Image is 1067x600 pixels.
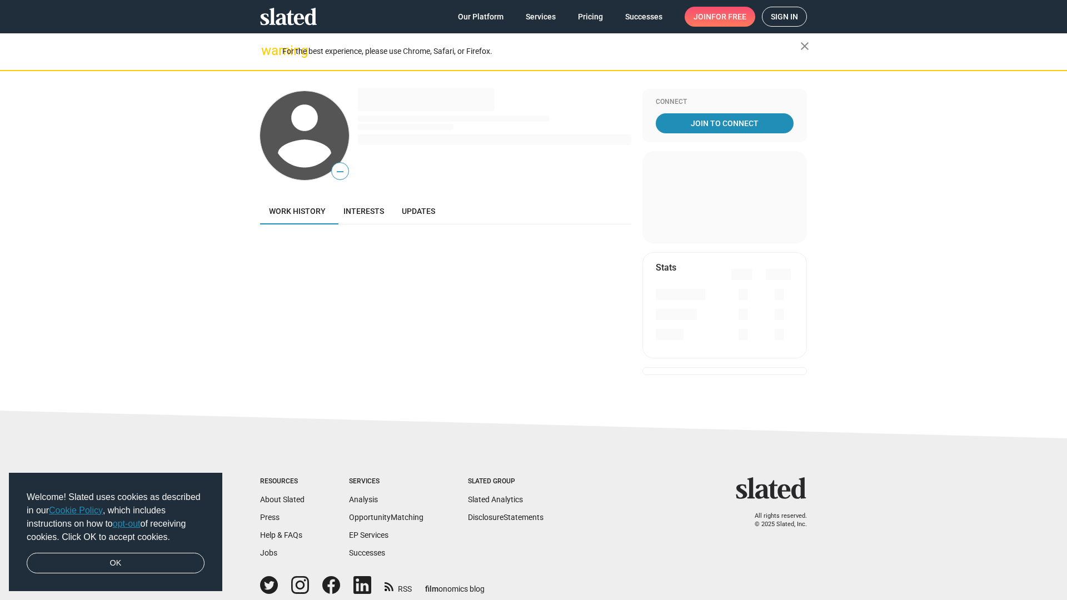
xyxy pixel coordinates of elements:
[27,491,205,544] span: Welcome! Slated uses cookies as described in our , which includes instructions on how to of recei...
[349,477,423,486] div: Services
[260,198,335,224] a: Work history
[449,7,512,27] a: Our Platform
[625,7,662,27] span: Successes
[349,513,423,522] a: OpportunityMatching
[468,495,523,504] a: Slated Analytics
[113,519,141,528] a: opt-out
[282,44,800,59] div: For the best experience, please use Chrome, Safari, or Firefox.
[349,531,388,539] a: EP Services
[569,7,612,27] a: Pricing
[425,575,485,594] a: filmonomics blog
[743,512,807,528] p: All rights reserved. © 2025 Slated, Inc.
[656,98,794,107] div: Connect
[694,7,746,27] span: Join
[656,262,676,273] mat-card-title: Stats
[332,164,348,179] span: —
[468,513,544,522] a: DisclosureStatements
[685,7,755,27] a: Joinfor free
[261,44,275,57] mat-icon: warning
[49,506,103,515] a: Cookie Policy
[468,477,544,486] div: Slated Group
[798,39,811,53] mat-icon: close
[260,548,277,557] a: Jobs
[349,548,385,557] a: Successes
[260,495,305,504] a: About Slated
[517,7,565,27] a: Services
[762,7,807,27] a: Sign in
[260,477,305,486] div: Resources
[260,513,280,522] a: Press
[458,7,503,27] span: Our Platform
[27,553,205,574] a: dismiss cookie message
[402,207,435,216] span: Updates
[658,113,791,133] span: Join To Connect
[711,7,746,27] span: for free
[526,7,556,27] span: Services
[616,7,671,27] a: Successes
[9,473,222,592] div: cookieconsent
[349,495,378,504] a: Analysis
[656,113,794,133] a: Join To Connect
[269,207,326,216] span: Work history
[260,531,302,539] a: Help & FAQs
[343,207,384,216] span: Interests
[425,584,438,593] span: film
[578,7,603,27] span: Pricing
[771,7,798,26] span: Sign in
[335,198,393,224] a: Interests
[393,198,444,224] a: Updates
[385,577,412,594] a: RSS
